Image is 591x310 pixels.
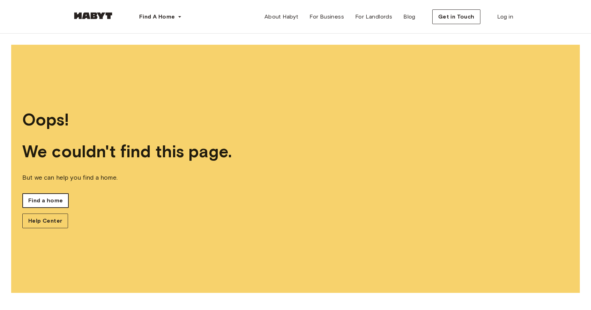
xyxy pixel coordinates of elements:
[22,173,569,182] span: But we can help you find a home.
[22,214,68,228] a: Help Center
[72,12,114,19] img: Habyt
[398,10,421,24] a: Blog
[309,13,344,21] span: For Business
[28,217,62,225] span: Help Center
[264,13,298,21] span: About Habyt
[492,10,519,24] a: Log in
[432,9,480,24] button: Get in Touch
[28,196,63,205] span: Find a home
[355,13,392,21] span: For Landlords
[259,10,304,24] a: About Habyt
[22,193,69,208] a: Find a home
[438,13,474,21] span: Get in Touch
[22,109,569,130] span: Oops!
[22,141,569,162] span: We couldn't find this page.
[134,10,187,24] button: Find A Home
[403,13,416,21] span: Blog
[497,13,513,21] span: Log in
[350,10,398,24] a: For Landlords
[304,10,350,24] a: For Business
[139,13,175,21] span: Find A Home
